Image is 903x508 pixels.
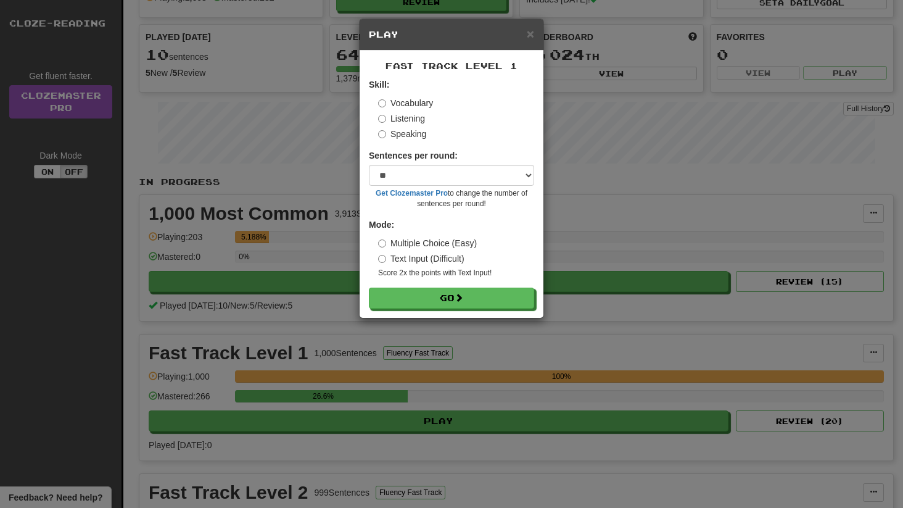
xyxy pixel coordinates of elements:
[369,288,534,309] button: Go
[369,28,534,41] h5: Play
[378,115,386,123] input: Listening
[378,239,386,248] input: Multiple Choice (Easy)
[527,27,534,40] button: Close
[527,27,534,41] span: ×
[386,60,517,71] span: Fast Track Level 1
[369,149,458,162] label: Sentences per round:
[378,97,433,109] label: Vocabulary
[378,255,386,263] input: Text Input (Difficult)
[378,99,386,107] input: Vocabulary
[378,237,477,249] label: Multiple Choice (Easy)
[369,188,534,209] small: to change the number of sentences per round!
[376,189,448,198] a: Get Clozemaster Pro
[378,112,425,125] label: Listening
[378,268,534,278] small: Score 2x the points with Text Input !
[378,128,426,140] label: Speaking
[369,80,389,90] strong: Skill:
[369,220,394,230] strong: Mode:
[378,130,386,138] input: Speaking
[378,252,464,265] label: Text Input (Difficult)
